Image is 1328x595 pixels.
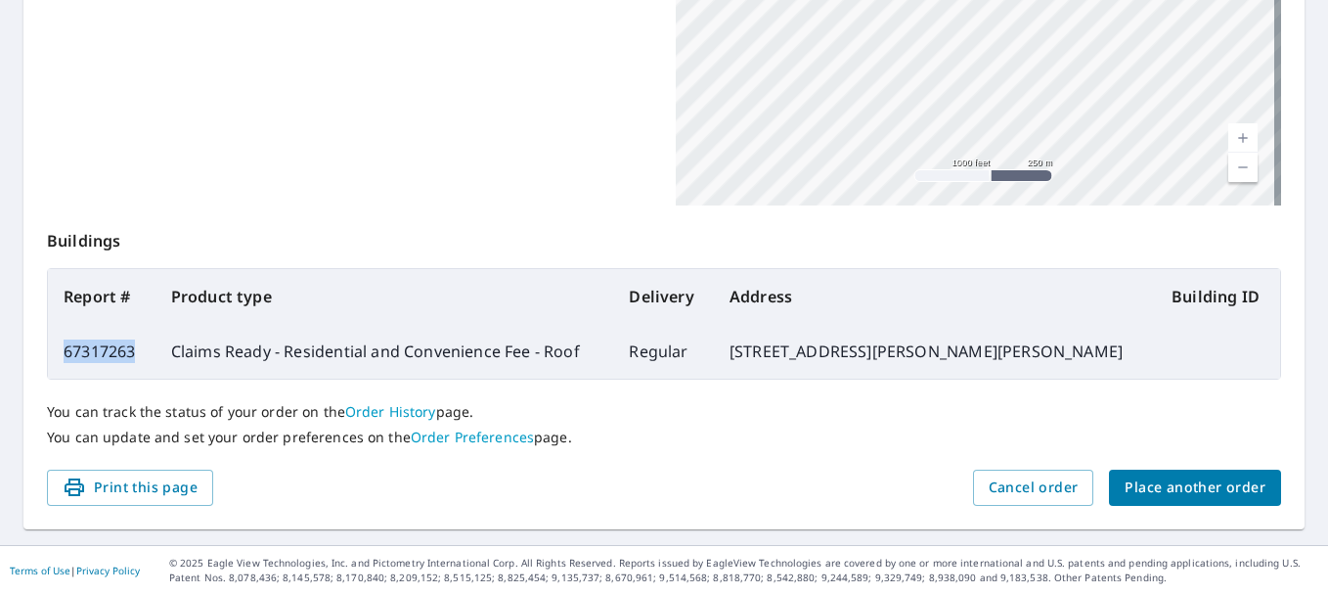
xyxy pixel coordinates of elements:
[155,269,614,324] th: Product type
[10,564,70,577] a: Terms of Use
[714,269,1156,324] th: Address
[411,428,534,446] a: Order Preferences
[48,324,155,379] td: 67317263
[1109,470,1281,506] button: Place another order
[613,324,713,379] td: Regular
[48,269,155,324] th: Report #
[10,565,140,576] p: |
[169,556,1318,585] p: © 2025 Eagle View Technologies, Inc. and Pictometry International Corp. All Rights Reserved. Repo...
[47,403,1281,421] p: You can track the status of your order on the page.
[47,470,213,506] button: Print this page
[973,470,1094,506] button: Cancel order
[1228,123,1258,153] a: Current Level 15, Zoom In
[1228,153,1258,182] a: Current Level 15, Zoom Out
[1125,476,1265,500] span: Place another order
[63,476,198,500] span: Print this page
[714,324,1156,379] td: [STREET_ADDRESS][PERSON_NAME][PERSON_NAME]
[76,564,140,577] a: Privacy Policy
[1156,269,1280,324] th: Building ID
[613,269,713,324] th: Delivery
[47,429,1281,446] p: You can update and set your order preferences on the page.
[155,324,614,379] td: Claims Ready - Residential and Convenience Fee - Roof
[345,402,436,421] a: Order History
[989,476,1079,500] span: Cancel order
[47,206,1281,268] p: Buildings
